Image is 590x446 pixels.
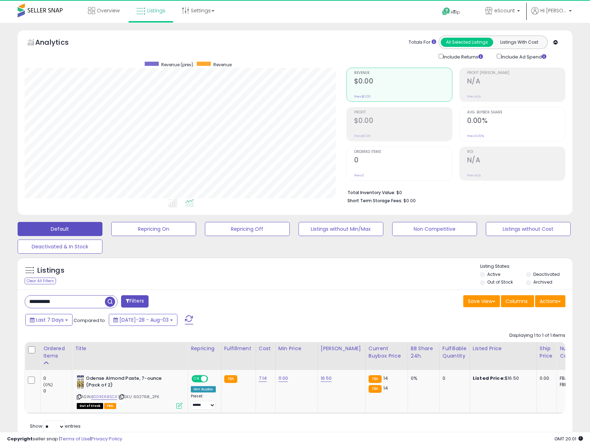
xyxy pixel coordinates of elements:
div: BB Share 24h. [411,345,437,360]
span: eScount [494,7,515,14]
div: Num of Comp. [560,345,585,360]
span: 14 [383,375,388,382]
a: 16.50 [321,375,332,382]
span: 14 [383,385,388,391]
b: Listed Price: [473,375,505,382]
button: Save View [463,295,500,307]
img: 51UIMZkTHaL._SL40_.jpg [77,375,84,389]
span: All listings that are currently out of stock and unavailable for purchase on Amazon [77,403,103,409]
small: (0%) [43,382,53,388]
small: FBA [369,385,382,393]
strong: Copyright [7,435,33,442]
span: Help [451,9,460,15]
div: Fulfillable Quantity [442,345,467,360]
a: Privacy Policy [91,435,122,442]
span: Ordered Items [354,150,452,154]
button: Filters [121,295,149,308]
div: Include Returns [433,52,491,61]
span: ON [192,376,201,382]
button: Default [18,222,102,236]
div: Title [75,345,185,352]
button: Last 7 Days [25,314,73,326]
label: Archived [533,279,552,285]
span: Compared to: [74,317,106,324]
span: 2025-08-11 20:01 GMT [554,435,583,442]
small: Prev: $0.00 [354,94,371,99]
div: Clear All Filters [25,278,56,284]
h2: $0.00 [354,117,452,126]
button: Listings without Cost [486,222,571,236]
h5: Analytics [35,37,82,49]
h2: N/A [467,77,565,87]
div: Win BuyBox [191,386,216,392]
div: $16.50 [473,375,531,382]
h2: $0.00 [354,77,452,87]
label: Deactivated [533,271,560,277]
span: OFF [207,376,218,382]
div: ASIN: [77,375,182,408]
small: Prev: 0 [354,173,364,178]
div: FBM: 8 [560,382,583,388]
span: FBA [104,403,116,409]
a: Hi [PERSON_NAME] [531,7,572,23]
div: 0% [411,375,434,382]
small: FBA [224,375,237,383]
span: Revenue [213,62,232,68]
span: Profit [354,111,452,114]
div: Preset: [191,394,216,410]
span: [DATE]-28 - Aug-03 [119,316,169,323]
div: Current Buybox Price [369,345,405,360]
div: FBA: 11 [560,375,583,382]
div: Ship Price [540,345,554,360]
b: Total Inventory Value: [347,190,395,196]
span: Last 7 Days [36,316,64,323]
small: FBA [369,375,382,383]
small: Prev: N/A [467,94,481,99]
span: $0.00 [403,197,416,204]
button: Listings With Cost [493,38,545,47]
span: Avg. Buybox Share [467,111,565,114]
div: 0.00 [540,375,551,382]
a: 11.00 [278,375,288,382]
div: 0 [43,375,72,382]
button: [DATE]-28 - Aug-03 [109,314,177,326]
div: 0 [442,375,464,382]
span: Revenue [354,71,452,75]
label: Active [487,271,500,277]
button: Listings without Min/Max [299,222,383,236]
h2: N/A [467,156,565,166]
span: Show: entries [30,423,81,429]
span: Columns [506,298,528,305]
span: Overview [97,7,120,14]
div: Listed Price [473,345,534,352]
button: All Selected Listings [441,38,493,47]
li: $0 [347,188,560,196]
span: Profit [PERSON_NAME] [467,71,565,75]
button: Actions [535,295,565,307]
small: Prev: 0.00% [467,134,484,138]
small: Prev: $0.00 [354,134,371,138]
span: Hi [PERSON_NAME] [540,7,567,14]
a: 7.14 [259,375,267,382]
span: | SKU: 602768_2PK [118,394,159,399]
button: Repricing Off [205,222,290,236]
b: Odense Almond Paste, 7-ounce (Pack of 2) [86,375,171,390]
div: Min Price [278,345,315,352]
div: Include Ad Spend [491,52,558,61]
p: Listing States: [480,263,572,270]
a: Terms of Use [60,435,90,442]
div: Ordered Items [43,345,69,360]
button: Columns [501,295,534,307]
a: Help [437,2,474,23]
div: Displaying 1 to 1 of 1 items [509,332,565,339]
h2: 0.00% [467,117,565,126]
div: Totals For [409,39,436,46]
div: Repricing [191,345,218,352]
b: Short Term Storage Fees: [347,198,402,204]
div: [PERSON_NAME] [321,345,363,352]
span: Listings [147,7,165,14]
h5: Listings [37,266,64,275]
div: Cost [259,345,272,352]
div: seller snap | | [7,436,122,442]
div: Fulfillment [224,345,253,352]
